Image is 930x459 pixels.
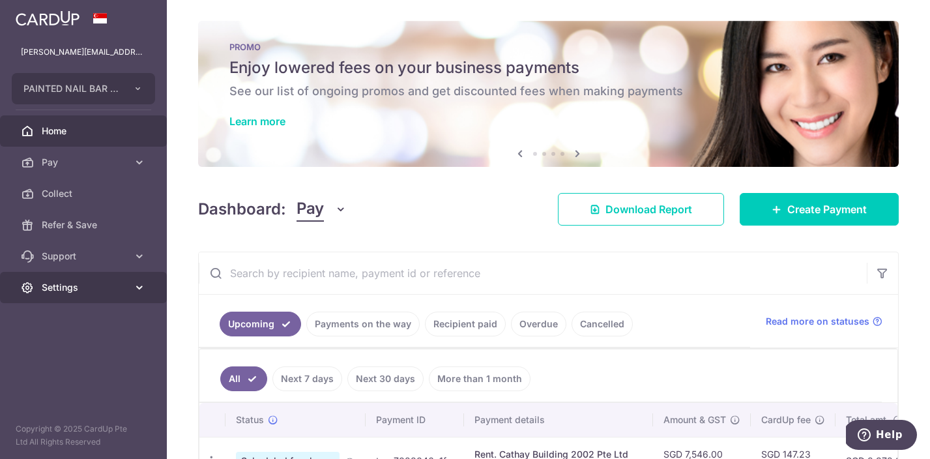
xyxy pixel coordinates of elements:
[42,218,128,231] span: Refer & Save
[229,42,867,52] p: PROMO
[663,413,726,426] span: Amount & GST
[511,312,566,336] a: Overdue
[846,420,917,452] iframe: Opens a widget where you can find more information
[272,366,342,391] a: Next 7 days
[740,193,899,226] a: Create Payment
[766,315,869,328] span: Read more on statuses
[198,198,286,221] h4: Dashboard:
[429,366,530,391] a: More than 1 month
[297,197,324,222] span: Pay
[21,46,146,59] p: [PERSON_NAME][EMAIL_ADDRESS][DOMAIN_NAME]
[42,125,128,138] span: Home
[229,115,285,128] a: Learn more
[220,366,267,391] a: All
[12,73,155,104] button: PAINTED NAIL BAR 2 PTE. LTD.
[846,413,889,426] span: Total amt.
[236,413,264,426] span: Status
[229,83,867,99] h6: See our list of ongoing promos and get discounted fees when making payments
[366,403,464,437] th: Payment ID
[16,10,80,26] img: CardUp
[347,366,424,391] a: Next 30 days
[766,315,882,328] a: Read more on statuses
[306,312,420,336] a: Payments on the way
[198,21,899,167] img: Latest Promos Banner
[220,312,301,336] a: Upcoming
[229,57,867,78] h5: Enjoy lowered fees on your business payments
[42,250,128,263] span: Support
[425,312,506,336] a: Recipient paid
[572,312,633,336] a: Cancelled
[787,201,867,217] span: Create Payment
[42,156,128,169] span: Pay
[297,197,347,222] button: Pay
[23,82,120,95] span: PAINTED NAIL BAR 2 PTE. LTD.
[558,193,724,226] a: Download Report
[42,281,128,294] span: Settings
[199,252,867,294] input: Search by recipient name, payment id or reference
[605,201,692,217] span: Download Report
[761,413,811,426] span: CardUp fee
[42,187,128,200] span: Collect
[464,403,653,437] th: Payment details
